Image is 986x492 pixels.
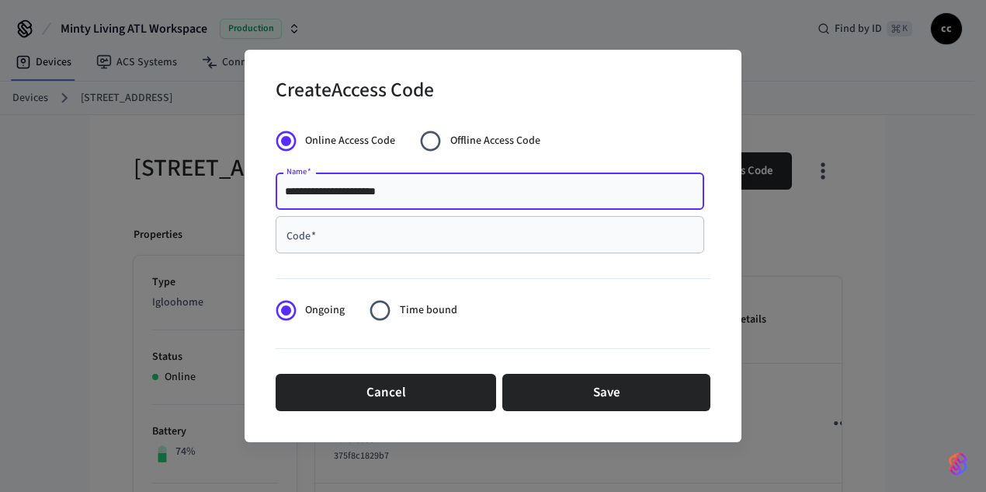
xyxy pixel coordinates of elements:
[286,166,311,177] label: Name
[450,133,540,149] span: Offline Access Code
[305,133,395,149] span: Online Access Code
[502,374,710,411] button: Save
[400,302,457,319] span: Time bound
[276,68,434,116] h2: Create Access Code
[949,452,967,476] img: SeamLogoGradient.69752ec5.svg
[276,374,496,411] button: Cancel
[305,302,345,319] span: Ongoing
